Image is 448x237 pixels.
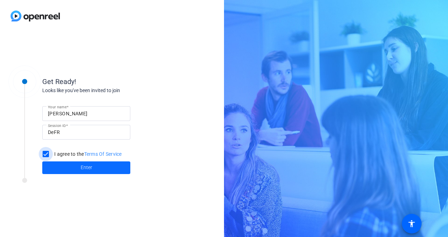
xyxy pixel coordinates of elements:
mat-label: Session ID [48,123,66,128]
span: Enter [81,164,92,171]
button: Enter [42,161,130,174]
div: Get Ready! [42,76,183,87]
div: Looks like you've been invited to join [42,87,183,94]
a: Terms Of Service [84,151,122,157]
label: I agree to the [53,150,122,158]
mat-icon: accessibility [407,219,416,228]
mat-label: Your name [48,105,67,109]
